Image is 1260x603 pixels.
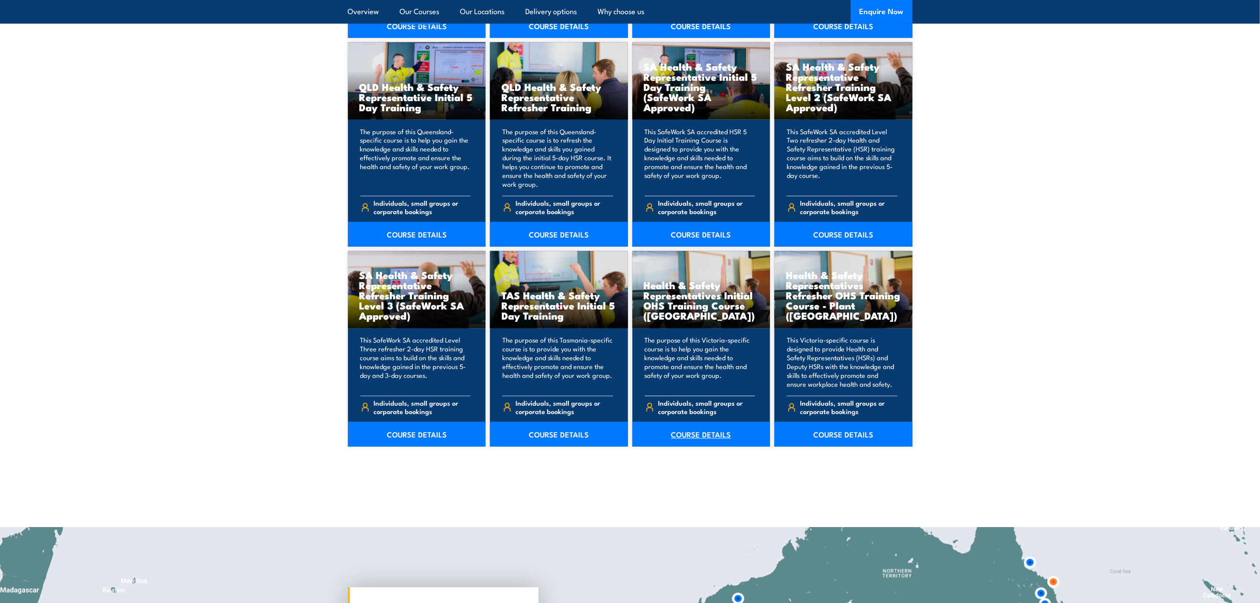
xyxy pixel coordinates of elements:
[374,399,471,416] span: Individuals, small groups or corporate bookings
[359,270,475,321] h3: SA Health & Safety Representative Refresher Training Level 3 (SafeWork SA Approved)
[490,422,628,447] a: COURSE DETAILS
[516,399,613,416] span: Individuals, small groups or corporate bookings
[360,336,471,389] p: This SafeWork SA accredited Level Three refresher 2-day HSR training course aims to build on the ...
[348,13,486,38] a: COURSE DETAILS
[787,127,897,189] p: This SafeWork SA accredited Level Two refresher 2-day Health and Safety Representative (HSR) trai...
[632,222,770,247] a: COURSE DETAILS
[800,199,897,216] span: Individuals, small groups or corporate bookings
[774,422,912,447] a: COURSE DETAILS
[774,13,912,38] a: COURSE DETAILS
[490,13,628,38] a: COURSE DETAILS
[658,199,755,216] span: Individuals, small groups or corporate bookings
[374,199,471,216] span: Individuals, small groups or corporate bookings
[774,222,912,247] a: COURSE DETAILS
[348,222,486,247] a: COURSE DETAILS
[787,336,897,389] p: This Victoria-specific course is designed to provide Health and Safety Representatives (HSRs) and...
[645,127,755,189] p: This SafeWork SA accredited HSR 5 Day Initial Training Course is designed to provide you with the...
[786,270,901,321] h3: Health & Safety Representatives Refresher OHS Training Course - Plant ([GEOGRAPHIC_DATA])
[359,82,475,112] h3: QLD Health & Safety Representative Initial 5 Day Training
[502,336,613,389] p: The purpose of this Tasmania-specific course is to provide you with the knowledge and skills need...
[644,280,759,321] h3: Health & Safety Representatives Initial OHS Training Course ([GEOGRAPHIC_DATA])
[516,199,613,216] span: Individuals, small groups or corporate bookings
[501,290,617,321] h3: TAS Health & Safety Representative Initial 5 Day Training
[348,422,486,447] a: COURSE DETAILS
[658,399,755,416] span: Individuals, small groups or corporate bookings
[800,399,897,416] span: Individuals, small groups or corporate bookings
[786,61,901,112] h3: SA Health & Safety Representative Refresher Training Level 2 (SafeWork SA Approved)
[632,13,770,38] a: COURSE DETAILS
[644,61,759,112] h3: SA Health & Safety Representative Initial 5 Day Training (SafeWork SA Approved)
[360,127,471,189] p: The purpose of this Queensland-specific course is to help you gain the knowledge and skills neede...
[490,222,628,247] a: COURSE DETAILS
[501,82,617,112] h3: QLD Health & Safety Representative Refresher Training
[632,422,770,447] a: COURSE DETAILS
[502,127,613,189] p: The purpose of this Queensland-specific course is to refresh the knowledge and skills you gained ...
[645,336,755,389] p: The purpose of this Victoria-specific course is to help you gain the knowledge and skills needed ...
